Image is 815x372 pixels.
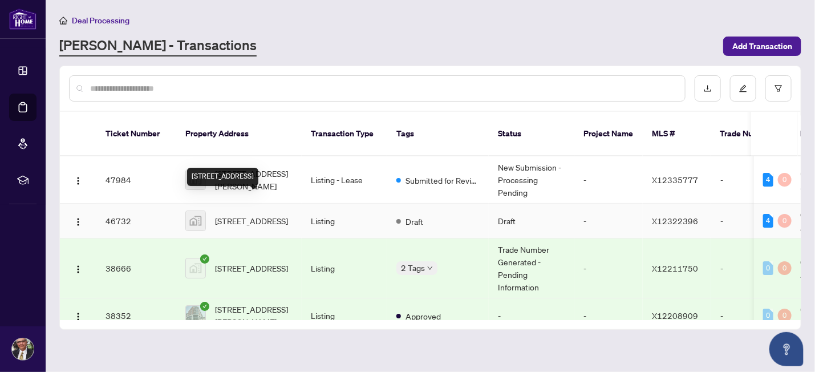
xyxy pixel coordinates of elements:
div: 0 [778,309,792,322]
td: Listing [302,204,387,238]
td: - [711,156,791,204]
img: Logo [74,217,83,227]
th: Ticket Number [96,112,176,156]
span: check-circle [200,302,209,311]
div: 0 [778,173,792,187]
div: 0 [763,309,773,322]
th: Tags [387,112,489,156]
span: home [59,17,67,25]
div: 4 [763,214,773,228]
img: Logo [74,265,83,274]
img: thumbnail-img [186,170,205,189]
span: 2 Tags [401,261,425,274]
span: filter [775,84,782,92]
img: logo [9,9,37,30]
td: - [711,204,791,238]
div: [STREET_ADDRESS] [187,168,258,186]
button: Logo [69,171,87,189]
td: New Submission - Processing Pending [489,156,574,204]
td: Listing - Lease [302,156,387,204]
th: Property Address [176,112,302,156]
th: MLS # [643,112,711,156]
div: 4 [763,173,773,187]
span: edit [739,84,747,92]
td: - [574,298,643,333]
th: Project Name [574,112,643,156]
span: download [704,84,712,92]
span: [STREET_ADDRESS][PERSON_NAME] [215,303,293,328]
img: thumbnail-img [186,306,205,325]
td: Trade Number Generated - Pending Information [489,238,574,298]
th: Status [489,112,574,156]
td: - [574,156,643,204]
img: thumbnail-img [186,211,205,231]
button: edit [730,75,756,102]
button: Open asap [769,332,804,366]
button: Logo [69,259,87,277]
td: Listing [302,298,387,333]
img: Logo [74,176,83,185]
span: [STREET_ADDRESS] [215,262,288,274]
td: Draft [489,204,574,238]
button: Logo [69,306,87,325]
span: Add Transaction [732,37,792,55]
button: Add Transaction [723,37,801,56]
span: X12322396 [652,216,698,226]
div: 0 [763,261,773,275]
a: [PERSON_NAME] - Transactions [59,36,257,56]
span: X12208909 [652,310,698,321]
button: filter [765,75,792,102]
td: 46732 [96,204,176,238]
span: Draft [406,215,423,228]
img: Profile Icon [12,338,34,360]
td: - [489,298,574,333]
span: [STREET_ADDRESS][PERSON_NAME] [215,167,293,192]
td: - [711,298,791,333]
button: download [695,75,721,102]
span: X12335777 [652,175,698,185]
td: 38352 [96,298,176,333]
td: - [574,238,643,298]
span: Deal Processing [72,15,129,26]
span: [STREET_ADDRESS] [215,215,288,227]
span: Approved [406,310,441,322]
span: check-circle [200,254,209,264]
td: - [574,204,643,238]
th: Trade Number [711,112,791,156]
div: 0 [778,261,792,275]
img: Logo [74,312,83,321]
td: Listing [302,238,387,298]
span: down [427,265,433,271]
div: 0 [778,214,792,228]
td: 38666 [96,238,176,298]
td: 47984 [96,156,176,204]
td: - [711,238,791,298]
span: X12211750 [652,263,698,273]
th: Transaction Type [302,112,387,156]
span: Submitted for Review [406,174,480,187]
img: thumbnail-img [186,258,205,278]
button: Logo [69,212,87,230]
